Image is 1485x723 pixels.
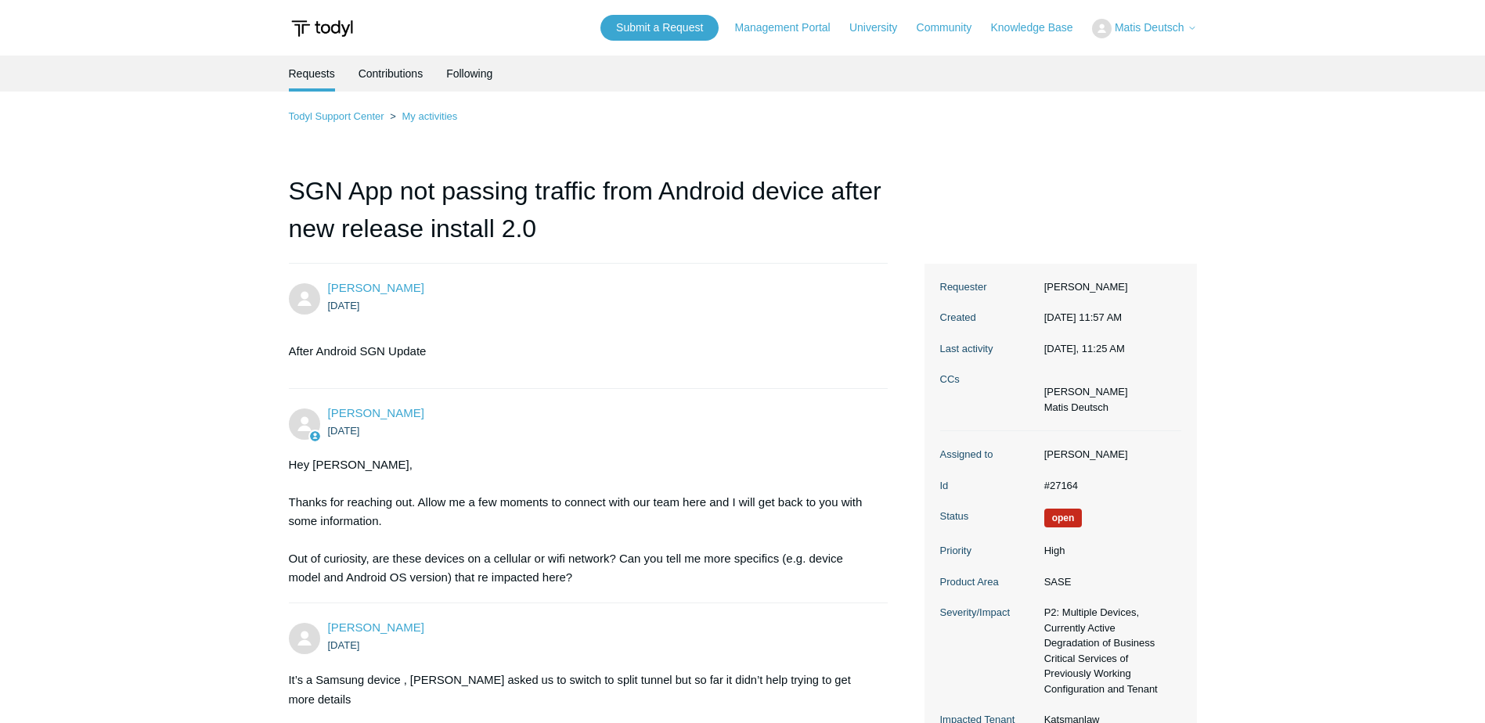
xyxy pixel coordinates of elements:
[328,300,360,311] time: 08/08/2025, 11:57
[1036,574,1181,590] dd: SASE
[940,341,1036,357] dt: Last activity
[289,56,335,92] li: Requests
[940,372,1036,387] dt: CCs
[1036,605,1181,696] dd: P2: Multiple Devices, Currently Active Degradation of Business Critical Services of Previously Wo...
[1036,279,1181,295] dd: [PERSON_NAME]
[1044,400,1128,415] li: Matis Deutsch
[940,574,1036,590] dt: Product Area
[359,56,424,92] a: Contributions
[1044,343,1125,354] time: 08/22/2025, 11:25
[1092,19,1197,38] button: Matis Deutsch
[940,478,1036,494] dt: Id
[289,172,888,264] h1: SGN App not passing traffic from Android device after new release install 2.0
[917,20,988,36] a: Community
[940,509,1036,524] dt: Status
[600,15,719,41] a: Submit a Request
[328,406,424,419] span: Cody Woods
[328,639,360,651] time: 08/08/2025, 13:49
[328,620,424,634] span: Shlomo Kay
[1036,543,1181,559] dd: High
[1036,478,1181,494] dd: #27164
[940,605,1036,620] dt: Severity/Impact
[328,425,360,437] time: 08/08/2025, 13:03
[289,14,355,43] img: Todyl Support Center Help Center home page
[289,110,387,122] li: Todyl Support Center
[1036,447,1181,462] dd: [PERSON_NAME]
[1044,384,1128,400] li: Sam Lipke
[289,455,873,587] div: Hey [PERSON_NAME], Thanks for reaching out. Allow me a few moments to connect with our team here ...
[328,281,424,294] span: Shlomo Kay
[328,281,424,294] a: [PERSON_NAME]
[735,20,846,36] a: Management Portal
[446,56,492,92] a: Following
[1044,311,1122,323] time: 08/08/2025, 11:57
[940,310,1036,326] dt: Created
[940,447,1036,462] dt: Assigned to
[1115,21,1184,34] span: Matis Deutsch
[990,20,1088,36] a: Knowledge Base
[289,342,873,361] p: After Android SGN Update
[387,110,457,122] li: My activities
[328,620,424,634] a: [PERSON_NAME]
[289,674,851,707] span: It’s a Samsung device , [PERSON_NAME] asked us to switch to split tunnel but so far it didn’t hel...
[940,543,1036,559] dt: Priority
[849,20,913,36] a: University
[289,110,384,122] a: Todyl Support Center
[940,279,1036,295] dt: Requester
[402,110,457,122] a: My activities
[328,406,424,419] a: [PERSON_NAME]
[1044,509,1083,527] span: We are working on a response for you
